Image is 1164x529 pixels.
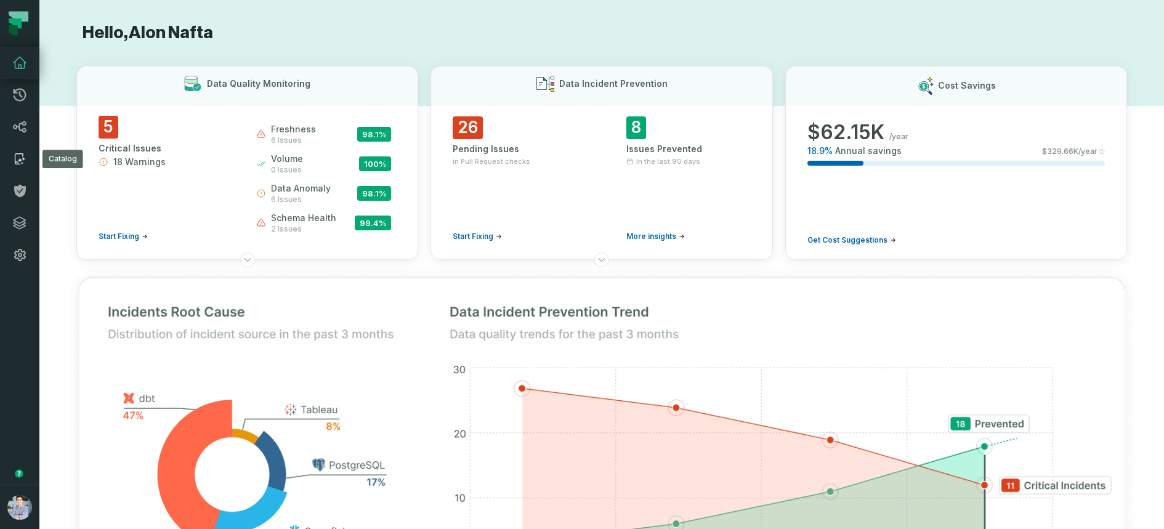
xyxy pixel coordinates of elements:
h3: Cost Savings [938,79,996,92]
span: Get Cost Suggestions [807,235,887,245]
span: Annual savings [835,145,902,157]
h1: Hello, Alon Nafta [76,22,1127,44]
span: 99.4 % [355,216,391,230]
span: 98.1 % [357,186,391,201]
button: Cost Savings$62.15K/year18.9%Annual savings$329.66K/yearGet Cost Suggestions [785,66,1127,260]
div: Critical Issues [99,142,234,155]
div: Pending Issues [453,143,577,155]
span: 8 [626,116,646,139]
span: 6 issues [271,135,316,145]
span: volume [271,153,303,165]
span: More insights [626,232,676,241]
a: Start Fixing [99,232,148,241]
span: 5 [99,116,118,139]
span: schema health [271,212,336,224]
span: 98.1 % [357,127,391,142]
div: Tooltip anchor [14,468,25,479]
span: 2 issues [271,224,336,234]
span: freshness [271,123,316,135]
span: data anomaly [271,182,331,195]
span: in Pull Request checks [453,156,530,166]
h3: Data Quality Monitoring [207,78,310,90]
span: 18.9 % [807,145,833,157]
span: 26 [453,116,483,139]
div: Catalog [42,150,83,168]
div: Issues Prevented [626,143,751,155]
img: avatar of Alon Nafta [7,495,32,520]
a: Start Fixing [453,232,502,241]
span: Start Fixing [453,232,493,241]
span: 6 issues [271,195,331,204]
span: 0 issues [271,165,303,175]
a: Get Cost Suggestions [807,235,896,245]
a: More insights [626,232,685,241]
h3: Data Incident Prevention [559,78,668,90]
button: Data Incident Prevention26Pending Issuesin Pull Request checksStart Fixing8Issues PreventedIn the... [430,66,772,260]
button: Data Quality Monitoring5Critical Issues18 WarningsStart Fixingfreshness6 issues98.1%volume0 issue... [76,66,418,260]
span: $ 62.15K [807,120,884,145]
span: $ 329.66K /year [1042,147,1097,156]
span: /year [889,132,908,142]
span: In the last 90 days [636,156,700,166]
span: 18 Warnings [113,156,166,168]
span: 100 % [359,156,391,171]
span: Start Fixing [99,232,139,241]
